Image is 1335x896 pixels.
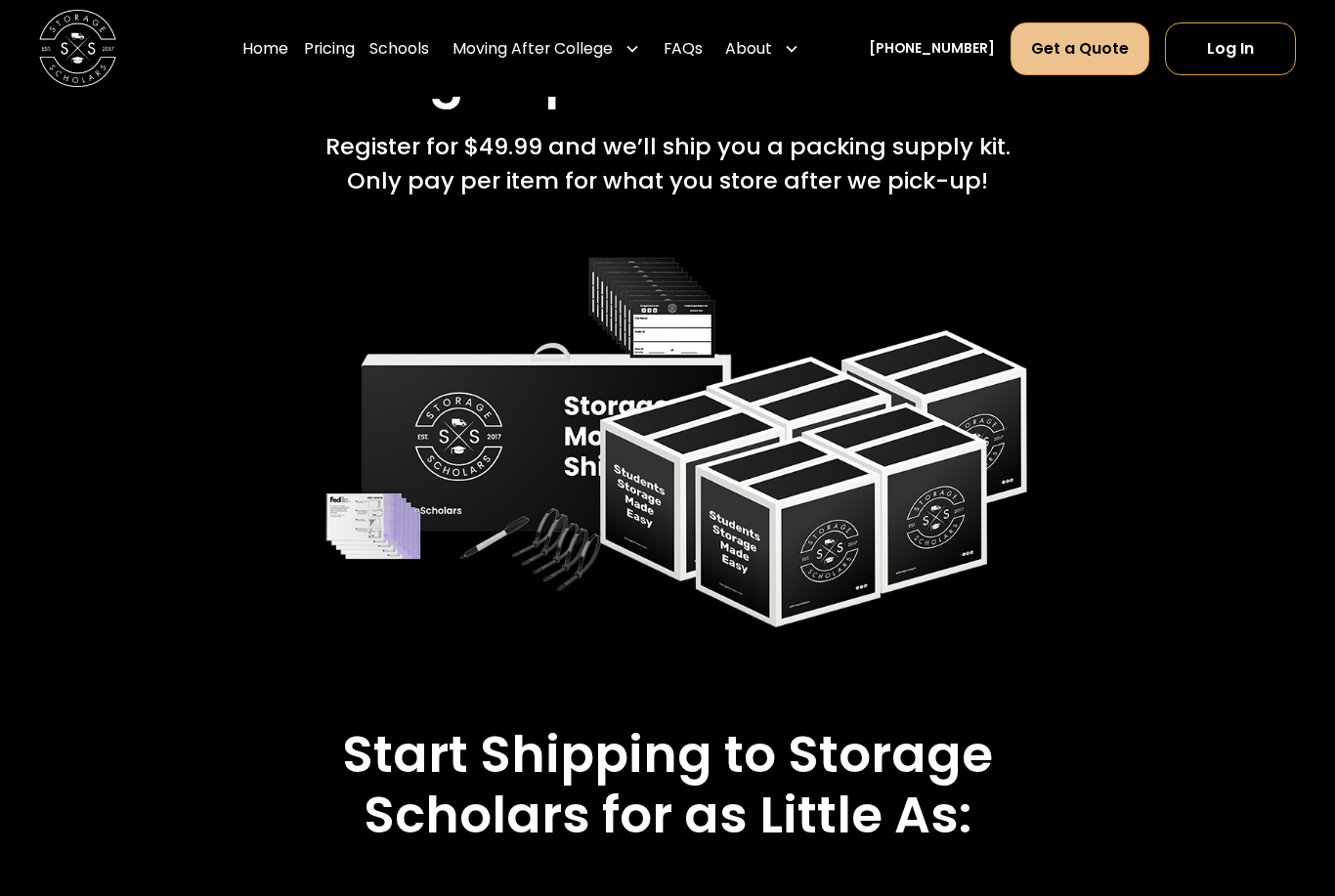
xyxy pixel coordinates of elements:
div: Moving After College [452,37,613,61]
div: About [725,37,772,61]
a: Schools [369,21,429,75]
a: Pricing [304,21,355,75]
h2: Start Shipping to Storage Scholars for as Little As: [203,725,1133,846]
h2: Sign Up For Your Move [383,49,952,109]
img: Storage Scholars main logo [39,10,116,87]
a: Home [242,21,288,75]
div: Moving After College [445,21,648,75]
a: FAQs [664,21,703,75]
a: [PHONE_NUMBER] [869,38,995,59]
div: Register for $49.99 and we’ll ship you a packing supply kit. Only pay per item for what you store... [325,129,1011,198]
a: home [39,10,116,87]
a: Log In [1165,22,1297,74]
div: About [717,21,807,75]
a: Get a Quote [1011,22,1149,74]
